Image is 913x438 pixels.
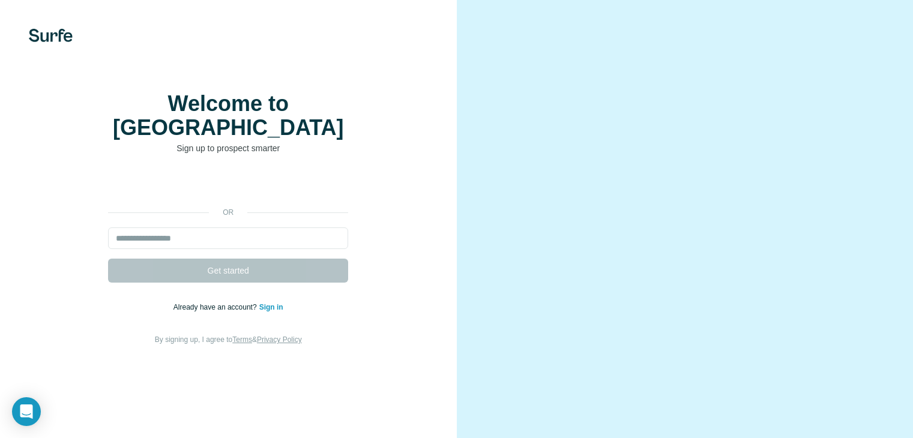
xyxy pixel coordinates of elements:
a: Terms [232,335,252,344]
iframe: Sign in with Google Button [102,172,354,199]
span: By signing up, I agree to & [155,335,302,344]
a: Sign in [259,303,283,311]
p: Sign up to prospect smarter [108,142,348,154]
img: Surfe's logo [29,29,73,42]
span: Already have an account? [173,303,259,311]
div: Open Intercom Messenger [12,397,41,426]
p: or [209,207,247,218]
h1: Welcome to [GEOGRAPHIC_DATA] [108,92,348,140]
a: Privacy Policy [257,335,302,344]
